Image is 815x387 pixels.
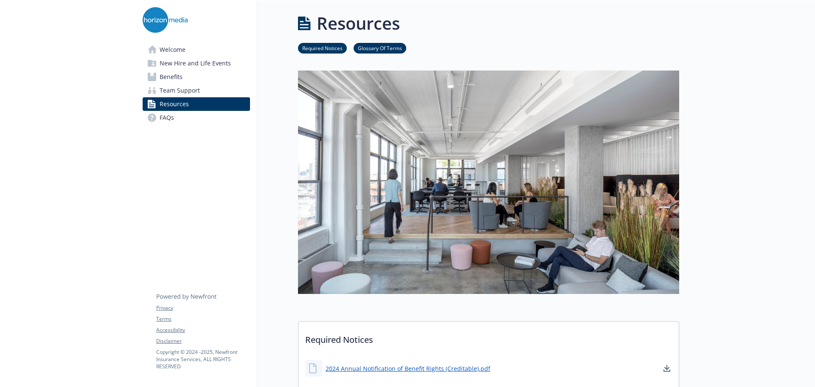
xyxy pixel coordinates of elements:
[298,322,679,353] p: Required Notices
[160,97,189,111] span: Resources
[143,97,250,111] a: Resources
[160,56,231,70] span: New Hire and Life Events
[317,11,400,36] h1: Resources
[143,111,250,124] a: FAQs
[326,364,490,373] a: 2024 Annual Notification of Benefit Rights (Creditable).pdf
[156,348,250,370] p: Copyright © 2024 - 2025 , Newfront Insurance Services, ALL RIGHTS RESERVED
[156,315,250,323] a: Terms
[143,43,250,56] a: Welcome
[143,56,250,70] a: New Hire and Life Events
[298,44,347,52] a: Required Notices
[354,44,406,52] a: Glossary Of Terms
[156,337,250,345] a: Disclaimer
[160,84,200,97] span: Team Support
[143,84,250,97] a: Team Support
[160,43,185,56] span: Welcome
[156,304,250,312] a: Privacy
[143,70,250,84] a: Benefits
[298,71,679,294] img: resources page banner
[156,326,250,334] a: Accessibility
[662,363,672,373] a: download document
[160,70,183,84] span: Benefits
[160,111,174,124] span: FAQs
